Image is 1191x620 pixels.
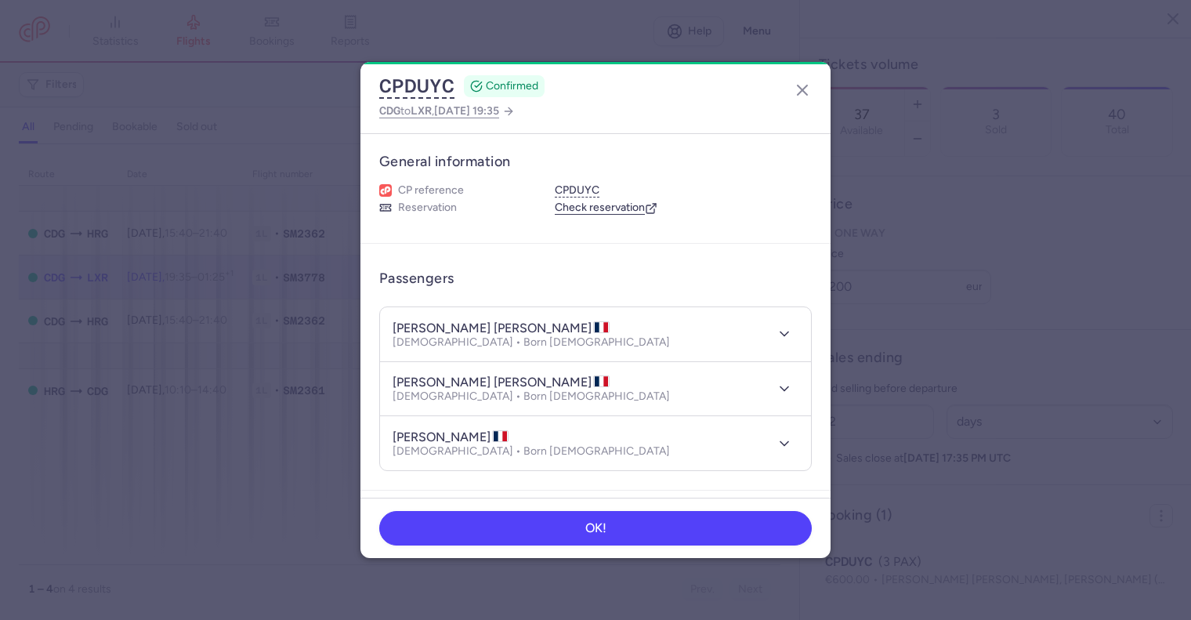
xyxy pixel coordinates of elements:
[379,101,499,121] span: to ,
[398,183,464,198] span: CP reference
[411,104,432,117] span: LXR
[585,521,606,535] span: OK!
[393,375,610,390] h4: [PERSON_NAME] [PERSON_NAME]
[555,201,657,215] a: Check reservation
[379,104,400,117] span: CDG
[398,201,457,215] span: Reservation
[379,74,454,98] button: CPDUYC
[379,101,515,121] a: CDGtoLXR,[DATE] 19:35
[379,153,812,171] h3: General information
[379,270,454,288] h3: Passengers
[379,184,392,197] figure: 1L airline logo
[393,445,670,458] p: [DEMOGRAPHIC_DATA] • Born [DEMOGRAPHIC_DATA]
[393,336,670,349] p: [DEMOGRAPHIC_DATA] • Born [DEMOGRAPHIC_DATA]
[393,390,670,403] p: [DEMOGRAPHIC_DATA] • Born [DEMOGRAPHIC_DATA]
[555,183,599,198] button: CPDUYC
[393,430,509,445] h4: [PERSON_NAME]
[434,104,499,118] span: [DATE] 19:35
[379,511,812,546] button: OK!
[393,321,610,336] h4: [PERSON_NAME] [PERSON_NAME]
[486,78,538,94] span: CONFIRMED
